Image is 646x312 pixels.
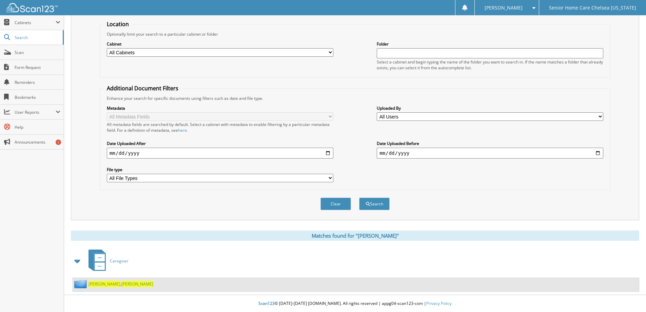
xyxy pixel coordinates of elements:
span: Reminders [15,79,60,85]
div: All metadata fields are searched by default. Select a cabinet with metadata to enable filtering b... [107,122,333,133]
span: Scan123 [258,300,275,306]
span: Help [15,124,60,130]
a: Caregiver [84,247,129,274]
button: Search [359,198,390,210]
span: Caregiver [110,258,129,264]
label: Metadata [107,105,333,111]
input: end [377,148,603,159]
span: Cabinets [15,20,56,25]
span: Senior Home Care Chelsea [US_STATE] [549,6,636,10]
span: Announcements [15,139,60,145]
span: Scan [15,50,60,55]
label: Date Uploaded Before [377,141,603,146]
input: start [107,148,333,159]
span: [PERSON_NAME] [485,6,523,10]
div: Matches found for "[PERSON_NAME]" [71,231,639,241]
label: Date Uploaded After [107,141,333,146]
div: Select a cabinet and begin typing the name of the folder you want to search in. If the name match... [377,59,603,71]
label: Uploaded By [377,105,603,111]
legend: Location [103,20,132,28]
img: folder2.png [74,280,89,288]
span: [PERSON_NAME] [121,281,153,287]
label: Cabinet [107,41,333,47]
div: 1 [56,140,61,145]
legend: Additional Document Filters [103,85,182,92]
div: Optionally limit your search to a particular cabinet or folder [103,31,607,37]
span: Form Request [15,65,60,70]
a: [PERSON_NAME],[PERSON_NAME] [89,281,153,287]
img: scan123-logo-white.svg [7,3,58,12]
div: Enhance your search for specific documents using filters such as date and file type. [103,95,607,101]
label: Folder [377,41,603,47]
label: File type [107,167,333,172]
div: © [DATE]-[DATE] [DOMAIN_NAME]. All rights reserved | appg04-scan123-com | [64,295,646,312]
a: here [178,127,187,133]
span: Search [15,35,59,40]
a: Privacy Policy [426,300,452,306]
span: [PERSON_NAME] [89,281,120,287]
span: Bookmarks [15,94,60,100]
span: User Reports [15,109,56,115]
button: Clear [320,198,351,210]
